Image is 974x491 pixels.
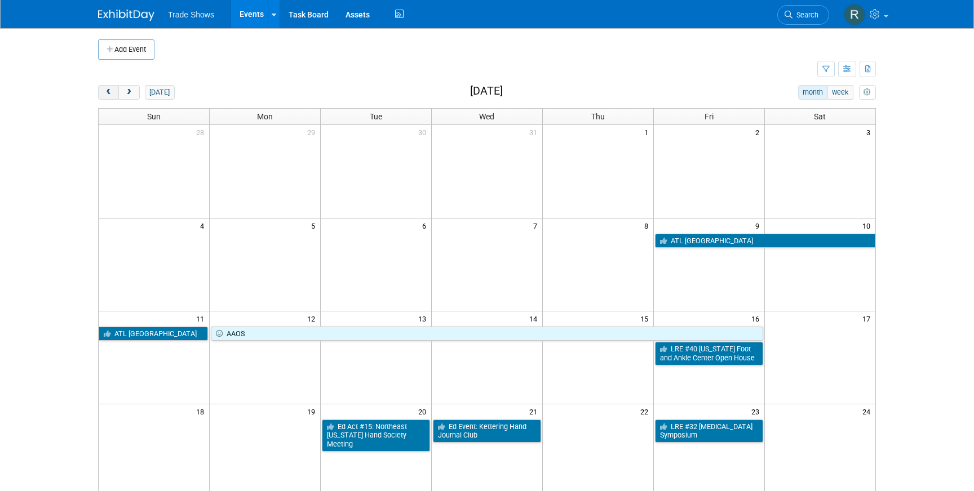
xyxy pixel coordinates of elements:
[865,125,875,139] span: 3
[754,125,764,139] span: 2
[199,218,209,233] span: 4
[306,311,320,325] span: 12
[417,404,431,418] span: 20
[643,218,653,233] span: 8
[421,218,431,233] span: 6
[145,85,175,100] button: [DATE]
[98,10,154,21] img: ExhibitDay
[655,419,763,443] a: LRE #32 [MEDICAL_DATA] Symposium
[147,112,161,121] span: Sun
[861,404,875,418] span: 24
[168,10,214,19] span: Trade Shows
[798,85,828,100] button: month
[195,125,209,139] span: 28
[827,85,853,100] button: week
[861,311,875,325] span: 17
[417,125,431,139] span: 30
[643,125,653,139] span: 1
[417,311,431,325] span: 13
[99,327,208,341] a: ATL [GEOGRAPHIC_DATA]
[211,327,763,341] a: AAOS
[754,218,764,233] span: 9
[306,404,320,418] span: 19
[528,125,542,139] span: 31
[479,112,494,121] span: Wed
[470,85,503,97] h2: [DATE]
[310,218,320,233] span: 5
[306,125,320,139] span: 29
[750,311,764,325] span: 16
[861,218,875,233] span: 10
[528,311,542,325] span: 14
[528,404,542,418] span: 21
[655,342,763,365] a: LRE #40 [US_STATE] Foot and Ankle Center Open House
[195,404,209,418] span: 18
[591,112,605,121] span: Thu
[844,4,865,25] img: Rachel Murphy
[195,311,209,325] span: 11
[322,419,430,452] a: Ed Act #15: Northeast [US_STATE] Hand Society Meeting
[750,404,764,418] span: 23
[777,5,829,25] a: Search
[705,112,714,121] span: Fri
[793,11,818,19] span: Search
[98,39,154,60] button: Add Event
[532,218,542,233] span: 7
[370,112,382,121] span: Tue
[655,234,875,248] a: ATL [GEOGRAPHIC_DATA]
[257,112,273,121] span: Mon
[814,112,826,121] span: Sat
[433,419,541,443] a: Ed Event: Kettering Hand Journal Club
[639,311,653,325] span: 15
[639,404,653,418] span: 22
[118,85,139,100] button: next
[98,85,119,100] button: prev
[864,89,871,96] i: Personalize Calendar
[859,85,876,100] button: myCustomButton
